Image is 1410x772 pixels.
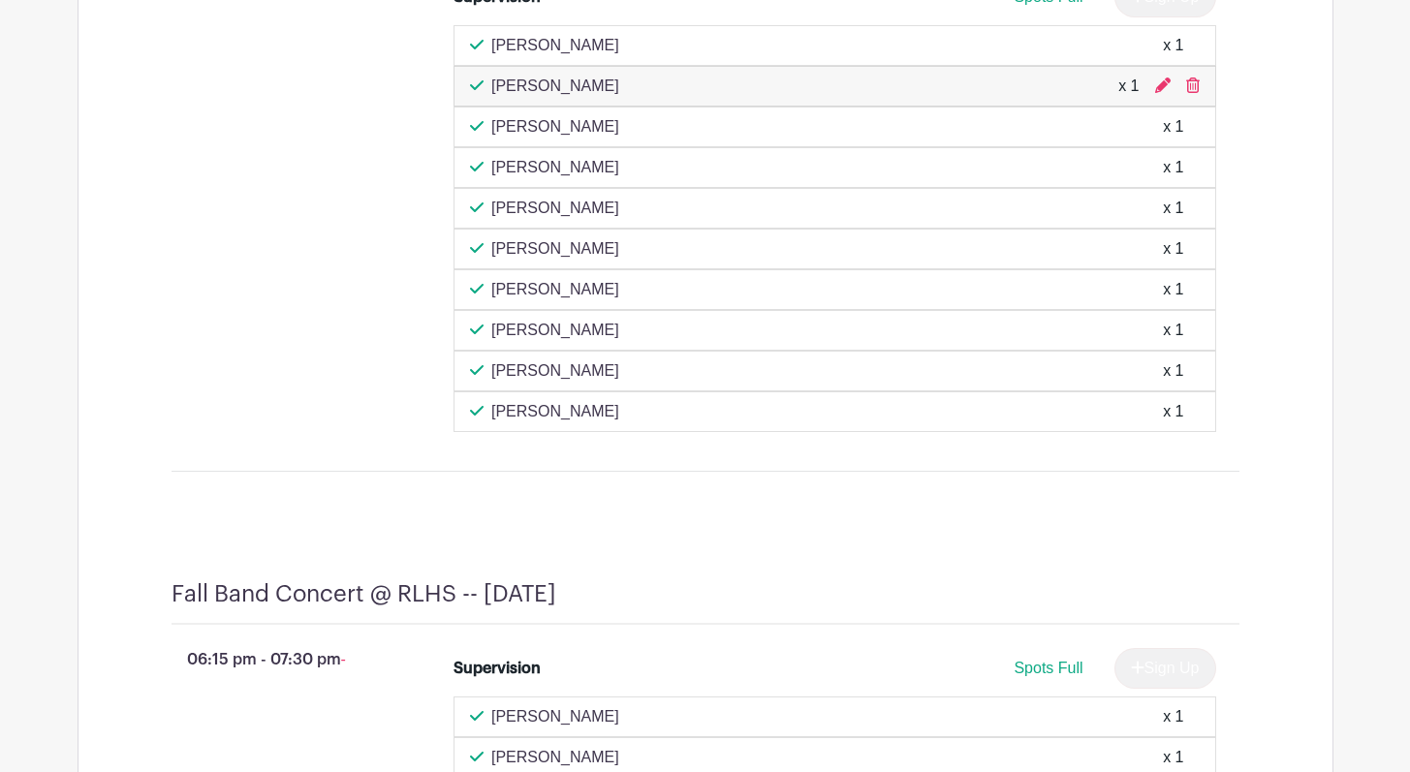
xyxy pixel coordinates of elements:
div: x 1 [1163,319,1183,342]
p: [PERSON_NAME] [491,237,619,261]
div: x 1 [1163,197,1183,220]
p: [PERSON_NAME] [491,197,619,220]
p: [PERSON_NAME] [491,34,619,57]
p: [PERSON_NAME] [491,156,619,179]
span: - [341,651,346,667]
div: x 1 [1118,75,1139,98]
div: x 1 [1163,115,1183,139]
span: Spots Full [1014,660,1082,676]
p: [PERSON_NAME] [491,319,619,342]
p: [PERSON_NAME] [491,115,619,139]
p: [PERSON_NAME] [491,278,619,301]
div: Supervision [454,657,541,680]
div: x 1 [1163,34,1183,57]
div: x 1 [1163,278,1183,301]
div: x 1 [1163,237,1183,261]
h4: Fall Band Concert @ RLHS -- [DATE] [172,580,556,608]
div: x 1 [1163,746,1183,769]
p: [PERSON_NAME] [491,705,619,728]
p: [PERSON_NAME] [491,75,619,98]
div: x 1 [1163,359,1183,383]
p: [PERSON_NAME] [491,746,619,769]
p: [PERSON_NAME] [491,359,619,383]
p: [PERSON_NAME] [491,400,619,423]
div: x 1 [1163,705,1183,728]
div: x 1 [1163,156,1183,179]
div: x 1 [1163,400,1183,423]
p: 06:15 pm - 07:30 pm [141,640,423,679]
